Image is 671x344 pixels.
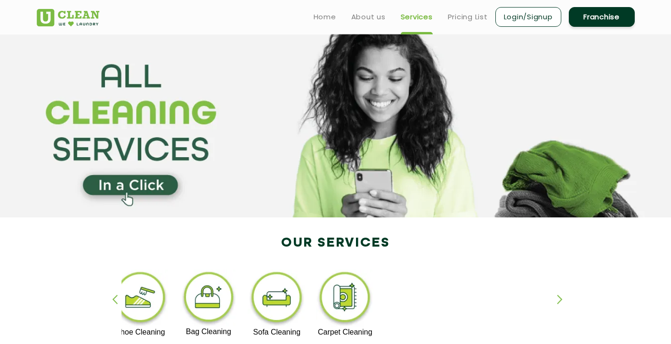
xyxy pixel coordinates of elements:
[112,328,170,336] p: Shoe Cleaning
[448,11,488,23] a: Pricing List
[248,328,306,336] p: Sofa Cleaning
[401,11,433,23] a: Services
[495,7,561,27] a: Login/Signup
[314,11,336,23] a: Home
[112,270,170,328] img: shoe_cleaning_11zon.webp
[180,270,238,328] img: bag_cleaning_11zon.webp
[316,328,374,336] p: Carpet Cleaning
[569,7,635,27] a: Franchise
[248,270,306,328] img: sofa_cleaning_11zon.webp
[180,328,238,336] p: Bag Cleaning
[37,9,99,26] img: UClean Laundry and Dry Cleaning
[351,11,386,23] a: About us
[316,270,374,328] img: carpet_cleaning_11zon.webp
